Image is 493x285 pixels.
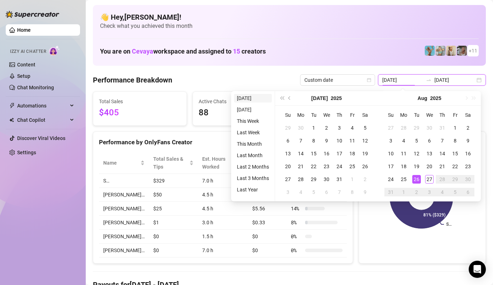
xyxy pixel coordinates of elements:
[451,175,459,184] div: 29
[100,12,479,22] h4: 👋 Hey, [PERSON_NAME] !
[320,121,333,134] td: 2025-07-02
[99,174,149,188] td: S…
[387,124,395,132] div: 27
[99,202,149,216] td: [PERSON_NAME]…
[464,149,472,158] div: 16
[384,186,397,199] td: 2025-08-31
[333,109,346,121] th: Th
[434,76,475,84] input: End date
[333,147,346,160] td: 2025-07-17
[99,137,347,147] div: Performance by OnlyFans Creator
[309,162,318,171] div: 22
[149,216,198,230] td: $1
[464,136,472,145] div: 9
[451,124,459,132] div: 1
[17,135,65,141] a: Discover Viral Videos
[449,186,462,199] td: 2025-09-05
[320,186,333,199] td: 2025-08-06
[233,47,240,55] span: 15
[149,244,198,257] td: $0
[423,121,436,134] td: 2025-07-30
[426,77,432,83] span: to
[361,175,369,184] div: 2
[99,244,149,257] td: [PERSON_NAME]…
[367,78,371,82] span: calendar
[425,175,434,184] div: 27
[198,230,248,244] td: 1.5 h
[9,103,15,109] span: thunderbolt
[387,175,395,184] div: 24
[335,124,344,132] div: 3
[359,134,372,147] td: 2025-07-12
[333,121,346,134] td: 2025-07-03
[399,124,408,132] div: 28
[248,202,287,216] td: $5.56
[199,97,280,105] span: Active Chats
[361,149,369,158] div: 19
[248,216,287,230] td: $0.33
[425,124,434,132] div: 30
[297,124,305,132] div: 30
[335,136,344,145] div: 10
[438,124,447,132] div: 31
[462,147,474,160] td: 2025-08-16
[399,162,408,171] div: 18
[307,160,320,173] td: 2025-07-22
[100,22,479,30] span: Check what you achieved this month
[469,261,486,278] div: Open Intercom Messenger
[93,75,172,85] h4: Performance Breakdown
[297,136,305,145] div: 7
[449,173,462,186] td: 2025-08-29
[100,47,266,55] h1: You are on workspace and assigned to creators
[348,188,357,196] div: 8
[99,188,149,202] td: [PERSON_NAME]…
[425,46,435,56] img: Dominis
[320,160,333,173] td: 2025-07-23
[282,147,294,160] td: 2025-07-13
[438,175,447,184] div: 28
[436,121,449,134] td: 2025-07-31
[322,188,331,196] div: 6
[451,162,459,171] div: 22
[311,91,328,105] button: Choose a month
[294,147,307,160] td: 2025-07-14
[436,173,449,186] td: 2025-08-28
[103,159,139,167] span: Name
[359,147,372,160] td: 2025-07-19
[387,188,395,196] div: 31
[149,174,198,188] td: $329
[438,188,447,196] div: 4
[387,162,395,171] div: 17
[307,186,320,199] td: 2025-08-05
[99,152,149,174] th: Name
[384,173,397,186] td: 2025-08-24
[346,173,359,186] td: 2025-08-01
[425,149,434,158] div: 13
[234,174,272,182] li: Last 3 Months
[449,160,462,173] td: 2025-08-22
[382,76,423,84] input: Start date
[17,85,54,90] a: Chat Monitoring
[399,188,408,196] div: 1
[333,134,346,147] td: 2025-07-10
[322,124,331,132] div: 2
[248,244,287,257] td: $0
[153,155,188,171] span: Total Sales & Tips
[423,134,436,147] td: 2025-08-06
[361,162,369,171] div: 26
[294,160,307,173] td: 2025-07-21
[149,230,198,244] td: $0
[99,97,181,105] span: Total Sales
[333,186,346,199] td: 2025-08-07
[335,149,344,158] div: 17
[426,77,432,83] span: swap-right
[446,222,452,227] text: S…
[346,109,359,121] th: Fr
[284,124,292,132] div: 29
[410,160,423,173] td: 2025-08-19
[387,136,395,145] div: 3
[320,147,333,160] td: 2025-07-16
[198,216,248,230] td: 3.0 h
[412,136,421,145] div: 5
[297,188,305,196] div: 4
